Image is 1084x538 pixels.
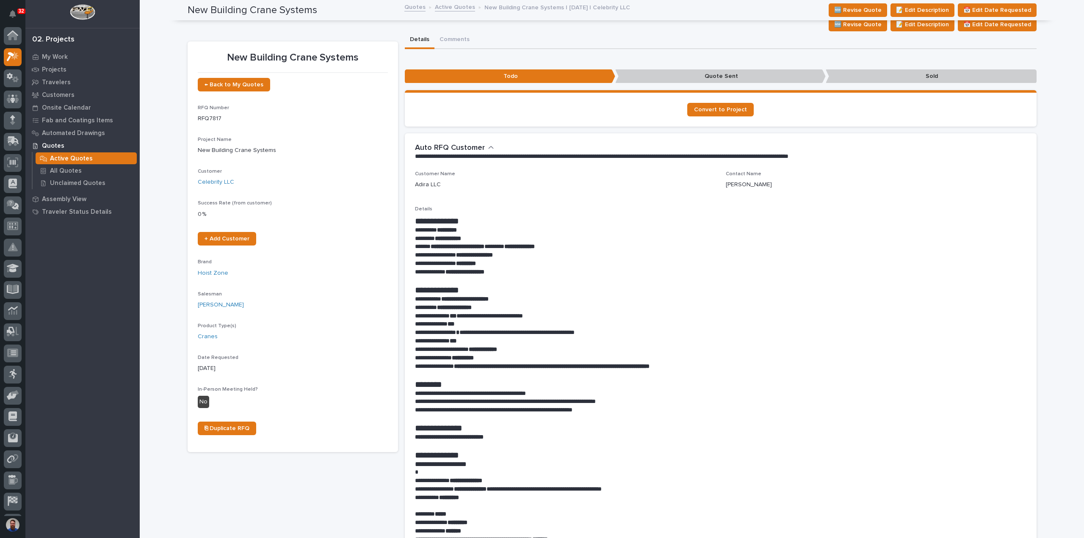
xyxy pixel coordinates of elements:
a: Unclaimed Quotes [33,177,140,189]
span: Details [415,207,432,212]
a: Cranes [198,332,218,341]
a: Active Quotes [435,2,475,11]
a: Projects [25,63,140,76]
span: 📝 Edit Description [896,19,949,30]
p: My Work [42,53,68,61]
a: [PERSON_NAME] [198,301,244,309]
button: Notifications [4,5,22,23]
span: Convert to Project [694,107,747,113]
a: Traveler Status Details [25,205,140,218]
div: Notifications32 [11,10,22,24]
p: Onsite Calendar [42,104,91,112]
p: Fab and Coatings Items [42,117,113,124]
a: Active Quotes [33,152,140,164]
span: Salesman [198,292,222,297]
p: Customers [42,91,75,99]
button: users-avatar [4,516,22,534]
button: Auto RFQ Customer [415,143,494,153]
a: + Add Customer [198,232,256,246]
span: Brand [198,259,212,265]
p: Quotes [42,142,64,150]
button: Comments [434,31,475,49]
p: Automated Drawings [42,130,105,137]
p: Travelers [42,79,71,86]
p: [DATE] [198,364,388,373]
h2: Auto RFQ Customer [415,143,485,153]
a: Travelers [25,76,140,88]
p: Assembly View [42,196,86,203]
span: Customer Name [415,171,455,177]
p: All Quotes [50,167,82,175]
span: 🆕 Revise Quote [834,19,882,30]
p: New Building Crane Systems [198,52,388,64]
p: 0 % [198,210,388,219]
span: + Add Customer [205,236,249,242]
span: Product Type(s) [198,323,236,328]
span: 📅 Edit Date Requested [963,19,1031,30]
p: Adira LLC [415,180,441,189]
a: All Quotes [33,165,140,177]
span: Date Requested [198,355,238,360]
p: Active Quotes [50,155,93,163]
a: Assembly View [25,193,140,205]
a: Fab and Coatings Items [25,114,140,127]
button: 📝 Edit Description [890,18,954,31]
span: In-Person Meeting Held? [198,387,258,392]
p: Quote Sent [615,69,826,83]
span: RFQ Number [198,105,229,110]
p: New Building Crane Systems | [DATE] | Celebrity LLC [484,2,630,11]
p: Traveler Status Details [42,208,112,216]
span: ⎘ Duplicate RFQ [205,425,249,431]
a: Automated Drawings [25,127,140,139]
span: Contact Name [726,171,761,177]
p: Unclaimed Quotes [50,179,105,187]
p: Projects [42,66,66,74]
button: Details [405,31,434,49]
a: Quotes [404,2,426,11]
span: Success Rate (from customer) [198,201,272,206]
a: Customers [25,88,140,101]
span: ← Back to My Quotes [205,82,263,88]
p: Todo [405,69,615,83]
p: Sold [826,69,1036,83]
img: Workspace Logo [70,4,95,20]
span: Customer [198,169,222,174]
a: Celebrity LLC [198,178,234,187]
a: Onsite Calendar [25,101,140,114]
button: 🆕 Revise Quote [829,18,887,31]
a: Hoist Zone [198,269,228,278]
p: RFQ7817 [198,114,388,123]
span: Project Name [198,137,232,142]
p: 32 [19,8,24,14]
button: 📅 Edit Date Requested [958,18,1037,31]
p: New Building Crane Systems [198,146,388,155]
a: ← Back to My Quotes [198,78,270,91]
div: 02. Projects [32,35,75,44]
a: Convert to Project [687,103,754,116]
a: My Work [25,50,140,63]
a: ⎘ Duplicate RFQ [198,422,256,435]
a: Quotes [25,139,140,152]
div: No [198,396,209,408]
p: [PERSON_NAME] [726,180,772,189]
